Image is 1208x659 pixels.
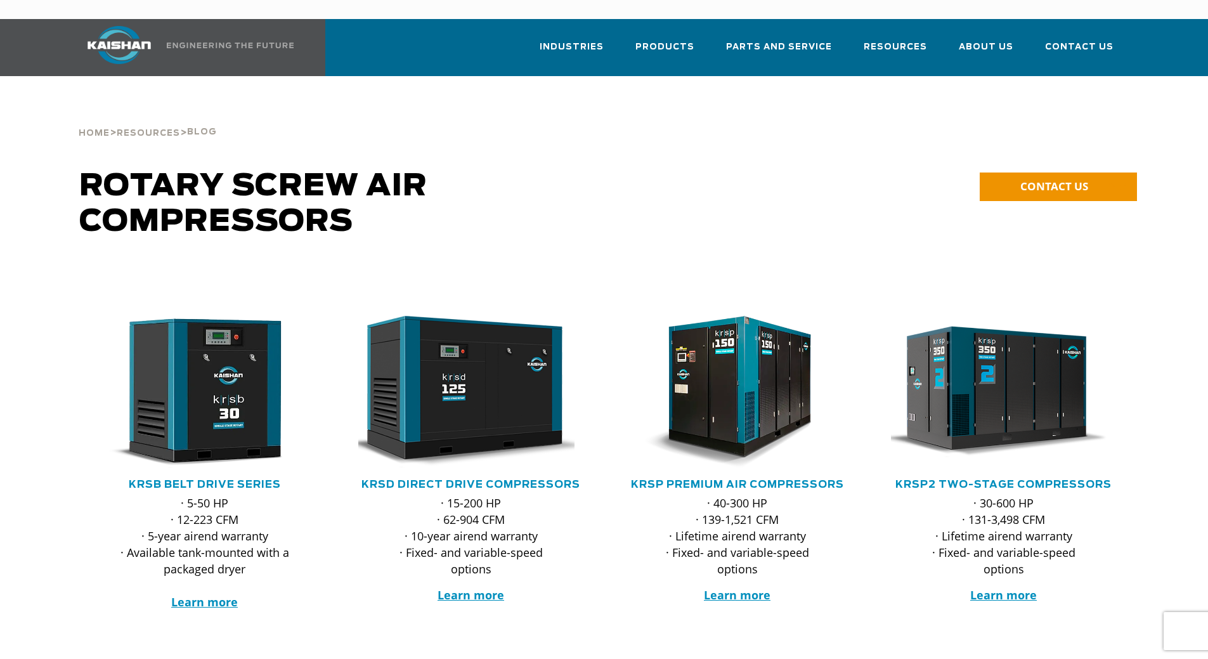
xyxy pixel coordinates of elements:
span: Industries [540,40,604,55]
a: Contact Us [1045,30,1114,74]
a: CONTACT US [980,173,1137,201]
a: Learn more [438,587,504,603]
span: CONTACT US [1020,179,1088,193]
a: About Us [959,30,1013,74]
img: krsb30 [82,316,308,468]
span: Blog [187,128,217,136]
span: Home [79,129,110,138]
div: krsd125 [358,316,584,468]
a: Kaishan USA [72,19,296,76]
img: krsp350 [881,316,1107,468]
a: Products [635,30,694,74]
span: Products [635,40,694,55]
img: Engineering the future [167,42,294,48]
span: About Us [959,40,1013,55]
span: Resources [864,40,927,55]
a: Home [79,127,110,138]
span: Parts and Service [726,40,832,55]
span: Resources [117,129,180,138]
p: · 15-200 HP · 62-904 CFM · 10-year airend warranty · Fixed- and variable-speed options [384,495,559,577]
a: KRSD Direct Drive Compressors [361,480,580,490]
a: Learn more [970,587,1037,603]
a: Industries [540,30,604,74]
a: Parts and Service [726,30,832,74]
a: Learn more [704,587,770,603]
a: Learn more [171,594,238,610]
a: Resources [117,127,180,138]
div: krsb30 [92,316,318,468]
img: krsd125 [349,316,575,468]
img: kaishan logo [72,26,167,64]
span: Rotary Screw Air Compressors [79,171,427,237]
p: · 40-300 HP · 139-1,521 CFM · Lifetime airend warranty · Fixed- and variable-speed options [650,495,825,577]
a: KRSP Premium Air Compressors [631,480,844,490]
p: · 5-50 HP · 12-223 CFM · 5-year airend warranty · Available tank-mounted with a packaged dryer [117,495,292,610]
img: krsp150 [615,316,841,468]
p: · 30-600 HP · 131-3,498 CFM · Lifetime airend warranty · Fixed- and variable-speed options [916,495,1091,577]
div: krsp150 [625,316,850,468]
span: Contact Us [1045,40,1114,55]
a: KRSB Belt Drive Series [129,480,281,490]
div: > > [79,95,217,143]
div: krsp350 [891,316,1117,468]
a: KRSP2 Two-Stage Compressors [895,480,1112,490]
a: Resources [864,30,927,74]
